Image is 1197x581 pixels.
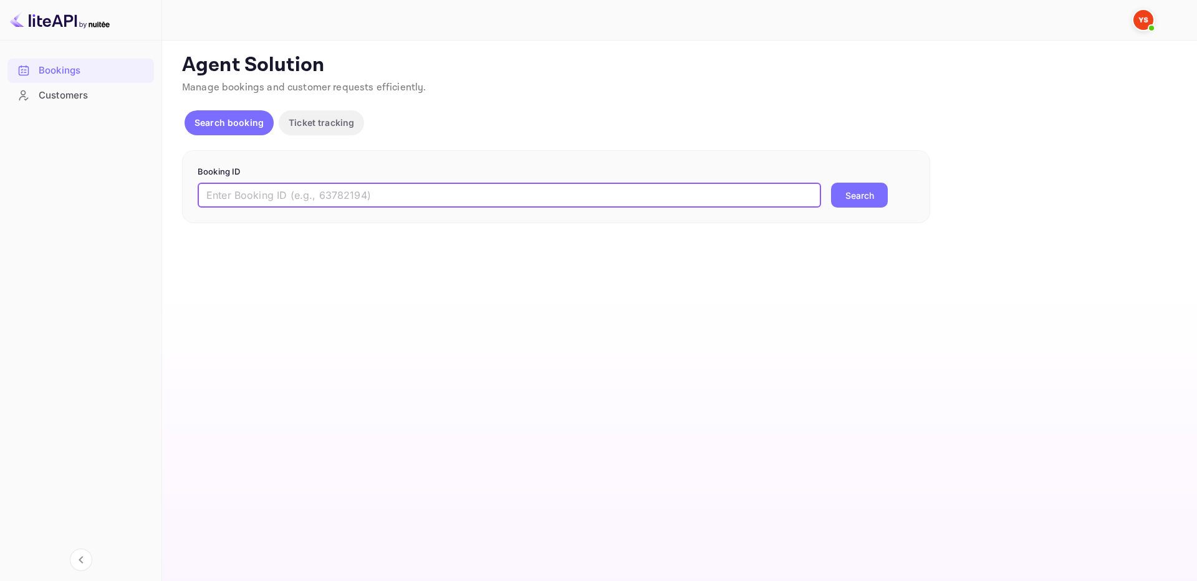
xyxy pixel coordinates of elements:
p: Agent Solution [182,53,1175,78]
img: Yandex Support [1133,10,1153,30]
button: Search [831,183,888,208]
p: Ticket tracking [289,116,354,129]
div: Customers [39,89,148,103]
img: LiteAPI logo [10,10,110,30]
button: Collapse navigation [70,549,92,571]
p: Booking ID [198,166,915,178]
p: Search booking [195,116,264,129]
a: Customers [7,84,154,107]
div: Bookings [39,64,148,78]
input: Enter Booking ID (e.g., 63782194) [198,183,821,208]
div: Bookings [7,59,154,83]
div: Customers [7,84,154,108]
span: Manage bookings and customer requests efficiently. [182,81,426,94]
a: Bookings [7,59,154,82]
